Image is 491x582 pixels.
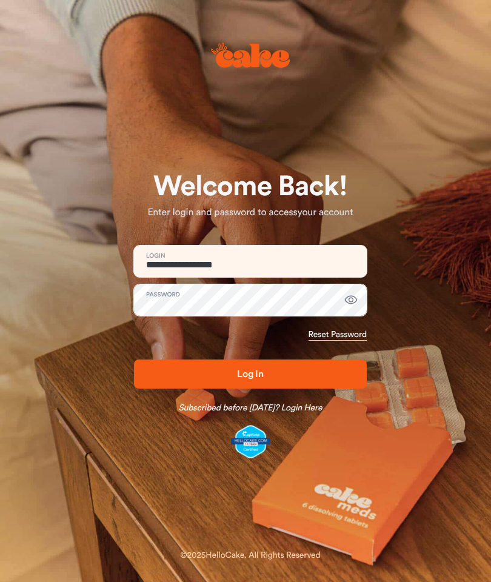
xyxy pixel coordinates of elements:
p: Enter login and password to access your account [134,206,367,220]
span: Log In [237,369,264,379]
h1: Welcome Back! [134,172,367,201]
a: Reset Password [309,329,367,341]
a: Subscribed before [DATE]? Login Here [179,402,322,414]
div: © 2025 HelloCake. All Rights Reserved [180,549,320,561]
button: Log In [134,360,367,389]
img: legit-script-certified.png [231,425,270,459]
